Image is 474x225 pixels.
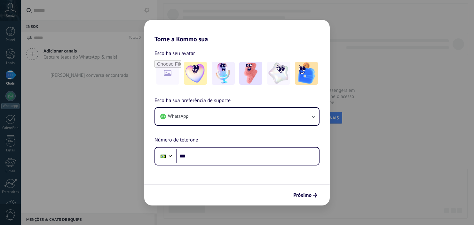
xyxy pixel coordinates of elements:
span: Escolha seu avatar [154,49,195,58]
span: Escolha sua preferência de suporte [154,97,231,105]
img: -5.jpeg [295,62,318,85]
button: Próximo [290,190,320,201]
span: WhatsApp [168,113,188,120]
button: WhatsApp [155,108,319,125]
span: Número de telefone [154,136,198,144]
img: -1.jpeg [184,62,207,85]
img: -2.jpeg [212,62,235,85]
div: Brazil: + 55 [157,149,169,163]
span: Próximo [293,193,312,197]
h2: Torne a Kommo sua [144,20,330,43]
img: -4.jpeg [267,62,290,85]
img: -3.jpeg [239,62,262,85]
